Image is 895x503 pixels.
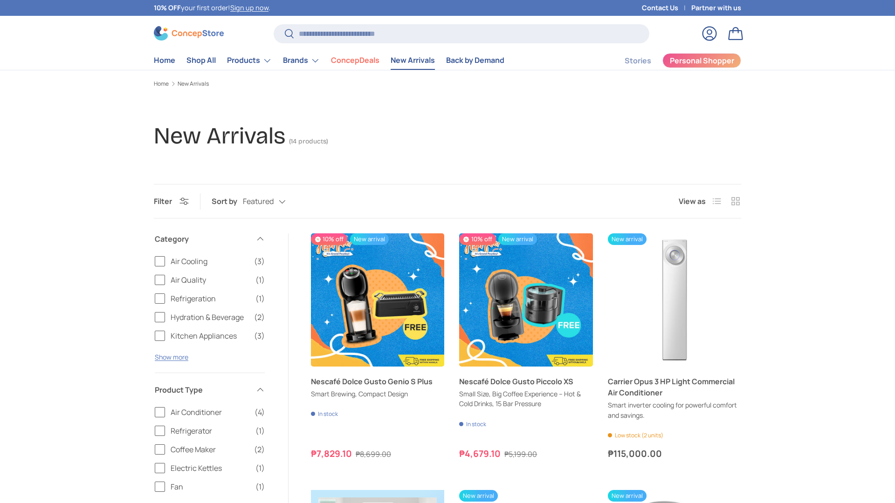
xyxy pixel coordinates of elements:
[171,312,248,323] span: Hydration & Beverage
[154,3,181,12] strong: 10% OFF
[255,274,265,285] span: (1)
[255,407,265,418] span: (4)
[171,330,248,341] span: Kitchen Appliances
[311,376,444,387] a: Nescafé Dolce Gusto Genio S Plus
[608,376,741,398] a: Carrier Opus 3 HP Light Commercial Air Conditioner
[243,194,304,210] button: Featured
[608,233,741,367] img: https://concepstore.ph/products/carrier-opus-3-hp-light-commercial-air-conditioner
[171,481,250,492] span: Fan
[679,196,706,207] span: View as
[255,425,265,436] span: (1)
[230,3,268,12] a: Sign up now
[283,51,320,70] a: Brands
[154,80,741,88] nav: Breadcrumbs
[498,233,537,245] span: New arrival
[171,425,250,436] span: Refrigerator
[254,256,265,267] span: (3)
[154,81,169,87] a: Home
[171,293,250,304] span: Refrigeration
[155,373,265,407] summary: Product Type
[254,444,265,455] span: (2)
[186,51,216,69] a: Shop All
[155,222,265,256] summary: Category
[289,137,328,145] span: (14 products)
[255,293,265,304] span: (1)
[311,233,347,245] span: 10% off
[154,26,224,41] img: ConcepStore
[254,312,265,323] span: (2)
[178,81,209,87] a: New Arrivals
[154,3,270,13] p: your first order! .
[277,51,325,70] summary: Brands
[243,197,274,206] span: Featured
[171,274,250,285] span: Air Quality
[602,51,741,70] nav: Secondary
[171,444,248,455] span: Coffee Maker
[154,122,285,150] h1: New Arrivals
[255,481,265,492] span: (1)
[221,51,277,70] summary: Products
[459,233,496,245] span: 10% off
[691,3,741,13] a: Partner with us
[227,51,272,70] a: Products
[350,233,389,245] span: New arrival
[391,51,435,69] a: New Arrivals
[155,233,250,245] span: Category
[459,233,592,367] a: Nescafé Dolce Gusto Piccolo XS
[459,376,592,387] a: Nescafé Dolce Gusto Piccolo XS
[662,53,741,68] a: Personal Shopper
[154,196,172,206] span: Filter
[171,462,250,474] span: Electric Kettles
[154,51,175,69] a: Home
[155,353,188,361] button: Show more
[331,51,379,69] a: ConcepDeals
[608,233,741,367] a: Carrier Opus 3 HP Light Commercial Air Conditioner
[608,490,647,502] span: New arrival
[155,384,250,395] span: Product Type
[212,196,243,207] label: Sort by
[625,52,651,70] a: Stories
[171,256,248,267] span: Air Cooling
[642,3,691,13] a: Contact Us
[255,462,265,474] span: (1)
[459,490,498,502] span: New arrival
[254,330,265,341] span: (3)
[171,407,249,418] span: Air Conditioner
[154,196,189,206] button: Filter
[311,233,444,367] a: Nescafé Dolce Gusto Genio S Plus
[608,233,647,245] span: New arrival
[154,51,504,70] nav: Primary
[670,57,734,64] span: Personal Shopper
[446,51,504,69] a: Back by Demand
